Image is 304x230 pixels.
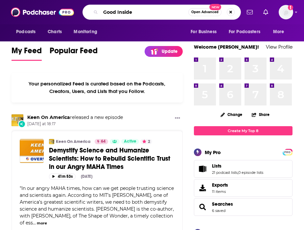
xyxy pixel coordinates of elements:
[27,114,123,121] h3: released a new episode
[50,46,98,61] a: Popular Feed
[196,202,209,212] a: Searches
[20,185,174,226] span: "
[12,46,42,59] span: My Feed
[49,146,170,171] span: Demystify Science and Humanize Scientists: How to Rebuild Scientific Trust in our Angry MAHA Times
[212,163,222,169] span: Lists
[101,7,188,17] input: Search podcasts, credits, & more...
[27,121,123,127] span: [DATE] at 18:17
[229,27,260,36] span: For Podcasters
[205,149,221,155] div: My Pro
[18,120,25,127] div: New Episode
[212,170,238,175] a: 21 podcast lists
[81,174,92,179] div: [DATE]
[191,11,219,14] span: Open Advanced
[37,220,47,226] button: more
[238,170,263,175] a: 0 episode lists
[194,160,292,178] span: Lists
[212,163,263,169] a: Lists
[49,173,76,180] button: 41m 53s
[101,138,105,145] span: 64
[212,189,228,194] span: 11 items
[188,8,222,16] button: Open AdvancedNew
[74,27,97,36] span: Monitoring
[172,114,183,123] button: Show More Button
[16,27,35,36] span: Podcasts
[194,179,292,197] a: Exports
[284,150,292,155] span: PRO
[43,26,66,38] a: Charts
[279,5,293,19] img: User Profile
[212,182,228,188] span: Exports
[11,6,74,18] img: Podchaser - Follow, Share and Rate Podcasts
[196,164,209,173] a: Lists
[12,26,44,38] button: open menu
[279,5,293,19] span: Logged in as megcassidy
[186,26,225,38] button: open menu
[49,139,54,144] img: Keen On America
[251,108,270,121] button: Share
[266,44,292,50] a: View Profile
[140,139,152,144] button: 2
[212,208,225,213] a: 6 saved
[194,198,292,216] span: Searches
[217,110,246,119] button: Change
[269,26,292,38] button: open menu
[224,26,270,38] button: open menu
[12,73,182,103] div: Your personalized Feed is curated based on the Podcasts, Creators, Users, and Lists that you Follow.
[69,26,105,38] button: open menu
[12,114,23,126] img: Keen On America
[196,183,209,193] span: Exports
[27,114,70,120] a: Keen On America
[20,185,174,226] span: In our angry MAHA times, how can we get people trusting science and scientists again. According t...
[273,27,284,36] span: More
[284,149,292,154] a: PRO
[20,139,44,163] img: Demystify Science and Humanize Scientists: How to Rebuild Scientific Trust in our Angry MAHA Times
[124,138,136,145] span: Active
[12,46,42,61] a: My Feed
[191,27,217,36] span: For Business
[162,49,177,54] p: Update
[95,139,108,144] a: 64
[194,44,259,50] a: Welcome [PERSON_NAME]!
[50,46,98,59] span: Popular Feed
[212,201,233,207] a: Searches
[49,146,174,171] a: Demystify Science and Humanize Scientists: How to Rebuild Scientific Trust in our Angry MAHA Times
[288,5,293,10] svg: Add a profile image
[279,5,293,19] button: Show profile menu
[209,4,221,10] span: New
[261,7,271,18] a: Show notifications dropdown
[56,139,90,144] a: Keen On America
[145,46,183,57] a: Update
[244,7,255,18] a: Show notifications dropdown
[48,27,62,36] span: Charts
[33,220,36,226] span: ...
[121,139,139,144] a: Active
[194,126,292,135] a: Create My Top 8
[82,5,241,20] div: Search podcasts, credits, & more...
